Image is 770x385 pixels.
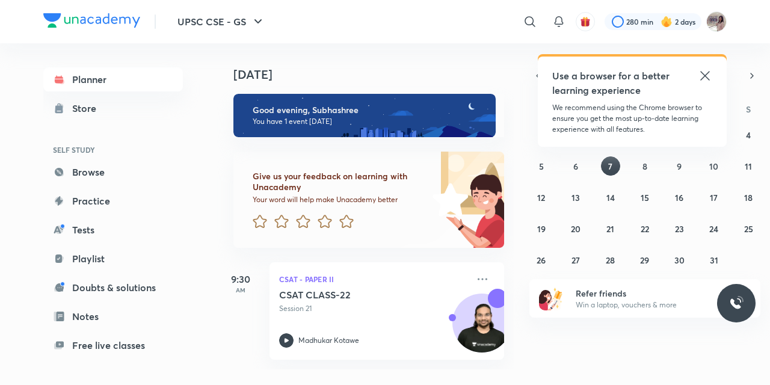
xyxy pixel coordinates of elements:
img: avatar [580,16,591,27]
abbr: October 4, 2025 [746,129,751,141]
abbr: October 23, 2025 [675,223,684,235]
h6: Give us your feedback on learning with Unacademy [253,171,428,192]
abbr: October 10, 2025 [709,161,718,172]
abbr: October 17, 2025 [710,192,718,203]
abbr: October 25, 2025 [744,223,753,235]
button: October 4, 2025 [739,125,758,144]
abbr: October 18, 2025 [744,192,753,203]
abbr: October 27, 2025 [571,254,580,266]
abbr: October 15, 2025 [641,192,649,203]
button: October 10, 2025 [704,156,724,176]
p: You have 1 event [DATE] [253,117,485,126]
button: October 20, 2025 [566,219,585,238]
abbr: October 31, 2025 [710,254,718,266]
abbr: October 14, 2025 [606,192,615,203]
p: AM [217,286,265,294]
button: October 13, 2025 [566,188,585,207]
button: UPSC CSE - GS [170,10,273,34]
button: October 6, 2025 [566,156,585,176]
img: Avatar [453,300,511,358]
div: Store [72,101,103,115]
abbr: October 11, 2025 [745,161,752,172]
abbr: October 16, 2025 [675,192,683,203]
button: October 30, 2025 [670,250,689,269]
button: October 26, 2025 [532,250,551,269]
abbr: October 9, 2025 [677,161,682,172]
a: Practice [43,189,183,213]
button: October 8, 2025 [635,156,654,176]
img: Company Logo [43,13,140,28]
abbr: October 13, 2025 [571,192,580,203]
abbr: October 29, 2025 [640,254,649,266]
button: October 11, 2025 [739,156,758,176]
p: Madhukar Kotawe [298,335,359,346]
abbr: October 19, 2025 [537,223,546,235]
button: October 9, 2025 [670,156,689,176]
button: October 23, 2025 [670,219,689,238]
button: October 31, 2025 [704,250,724,269]
abbr: October 24, 2025 [709,223,718,235]
a: Planner [43,67,183,91]
button: October 15, 2025 [635,188,654,207]
button: October 17, 2025 [704,188,724,207]
img: streak [661,16,673,28]
a: Tests [43,218,183,242]
p: CSAT - Paper II [279,272,468,286]
button: October 19, 2025 [532,219,551,238]
a: Doubts & solutions [43,276,183,300]
abbr: October 22, 2025 [641,223,649,235]
p: We recommend using the Chrome browser to ensure you get the most up-to-date learning experience w... [552,102,712,135]
img: ttu [729,296,744,310]
h6: Good evening, Subhashree [253,105,485,115]
button: October 21, 2025 [601,219,620,238]
h5: Use a browser for a better learning experience [552,69,672,97]
a: Browse [43,160,183,184]
abbr: October 8, 2025 [642,161,647,172]
abbr: Saturday [746,103,751,115]
a: Company Logo [43,13,140,31]
img: feedback_image [392,152,504,248]
img: referral [539,286,563,310]
button: October 16, 2025 [670,188,689,207]
a: Free live classes [43,333,183,357]
h6: Refer friends [576,287,724,300]
p: Session 21 [279,303,468,314]
button: October 27, 2025 [566,250,585,269]
abbr: October 28, 2025 [606,254,615,266]
abbr: October 21, 2025 [606,223,614,235]
img: Subhashree Rout [706,11,727,32]
abbr: October 30, 2025 [674,254,685,266]
a: Store [43,96,183,120]
button: October 18, 2025 [739,188,758,207]
button: October 22, 2025 [635,219,654,238]
img: evening [233,94,496,137]
button: October 25, 2025 [739,219,758,238]
a: Notes [43,304,183,328]
button: October 7, 2025 [601,156,620,176]
button: October 29, 2025 [635,250,654,269]
button: October 14, 2025 [601,188,620,207]
a: Playlist [43,247,183,271]
button: avatar [576,12,595,31]
abbr: October 26, 2025 [537,254,546,266]
button: October 5, 2025 [532,156,551,176]
abbr: October 5, 2025 [539,161,544,172]
button: October 12, 2025 [532,188,551,207]
h6: SELF STUDY [43,140,183,160]
h5: CSAT CLASS-22 [279,289,429,301]
abbr: October 7, 2025 [608,161,612,172]
abbr: October 12, 2025 [537,192,545,203]
abbr: October 6, 2025 [573,161,578,172]
h4: [DATE] [233,67,516,82]
p: Win a laptop, vouchers & more [576,300,724,310]
button: October 28, 2025 [601,250,620,269]
abbr: October 20, 2025 [571,223,581,235]
p: Your word will help make Unacademy better [253,195,428,205]
button: October 24, 2025 [704,219,724,238]
h5: 9:30 [217,272,265,286]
